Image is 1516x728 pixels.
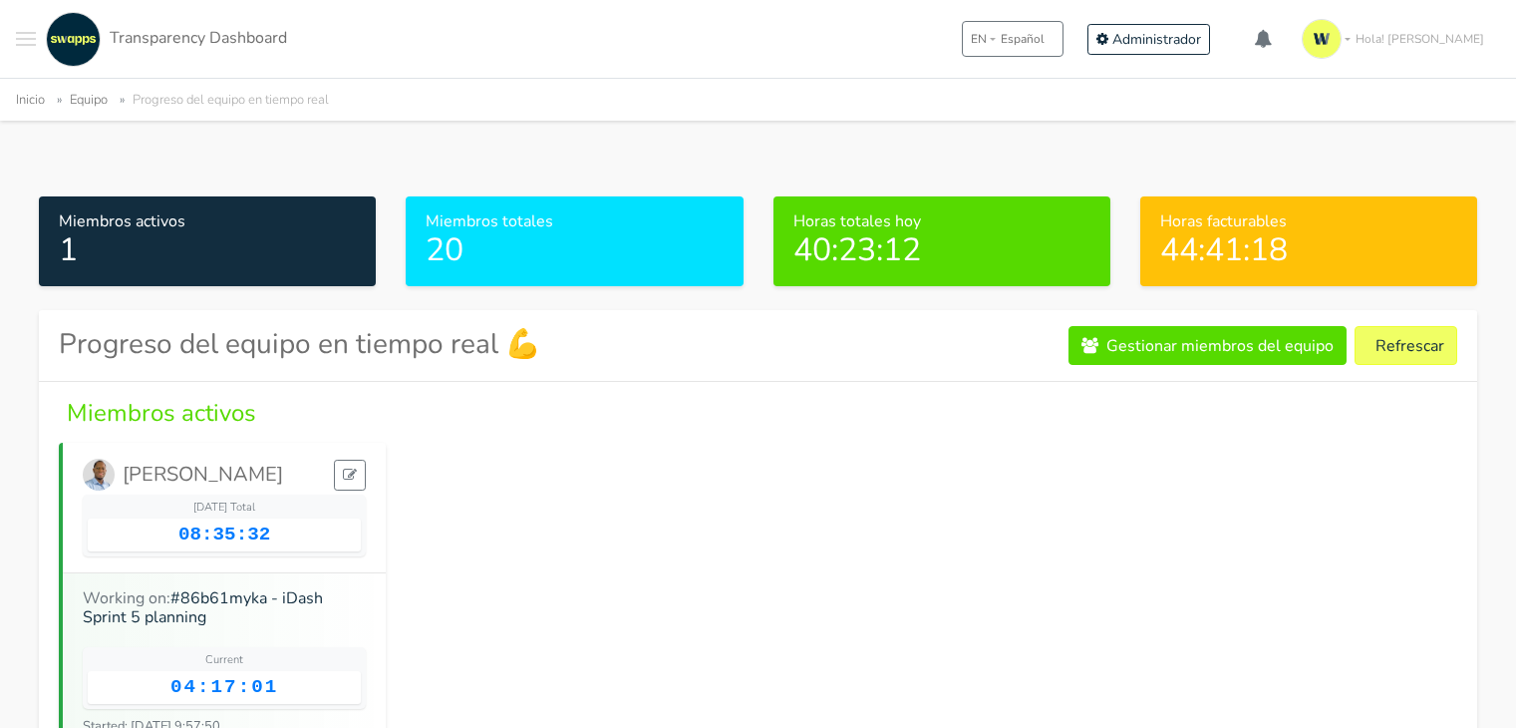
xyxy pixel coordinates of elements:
span: Administrador [1112,30,1201,49]
a: [PERSON_NAME] [83,459,283,491]
a: Hola! [PERSON_NAME] [1294,11,1500,67]
h6: Working on: [83,589,366,627]
a: #86b61myka - iDash Sprint 5 planning [83,587,323,628]
h6: Horas totales hoy [793,212,1090,231]
span: 04:17:01 [170,676,278,698]
button: Toggle navigation menu [16,12,36,67]
img: Hector [83,459,115,491]
h3: Progreso del equipo en tiempo real 💪 [59,328,540,362]
h2: 1 [59,231,356,269]
h6: Miembros totales [426,212,723,231]
span: Transparency Dashboard [110,27,287,49]
span: Español [1001,30,1045,48]
a: Administrador [1087,24,1210,55]
h2: 44:41:18 [1160,231,1457,269]
a: Gestionar miembros del equipo [1068,326,1347,365]
a: Inicio [16,91,45,109]
img: isotipo-3-3e143c57.png [1302,19,1342,59]
h2: 40:23:12 [793,231,1090,269]
h6: Horas facturables [1160,212,1457,231]
img: swapps-linkedin-v2.jpg [46,12,101,67]
div: [DATE] Total [88,500,361,517]
span: 08:35:32 [178,524,270,546]
h2: 20 [426,231,723,269]
a: Equipo [70,91,108,109]
span: Hola! [PERSON_NAME] [1356,30,1484,48]
button: Refrescar [1355,326,1457,365]
h6: Miembros activos [59,212,356,231]
a: Transparency Dashboard [41,12,287,67]
h4: Miembros activos [59,398,1457,428]
div: Current [88,652,361,669]
button: ENEspañol [962,21,1063,57]
li: Progreso del equipo en tiempo real [112,89,329,112]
